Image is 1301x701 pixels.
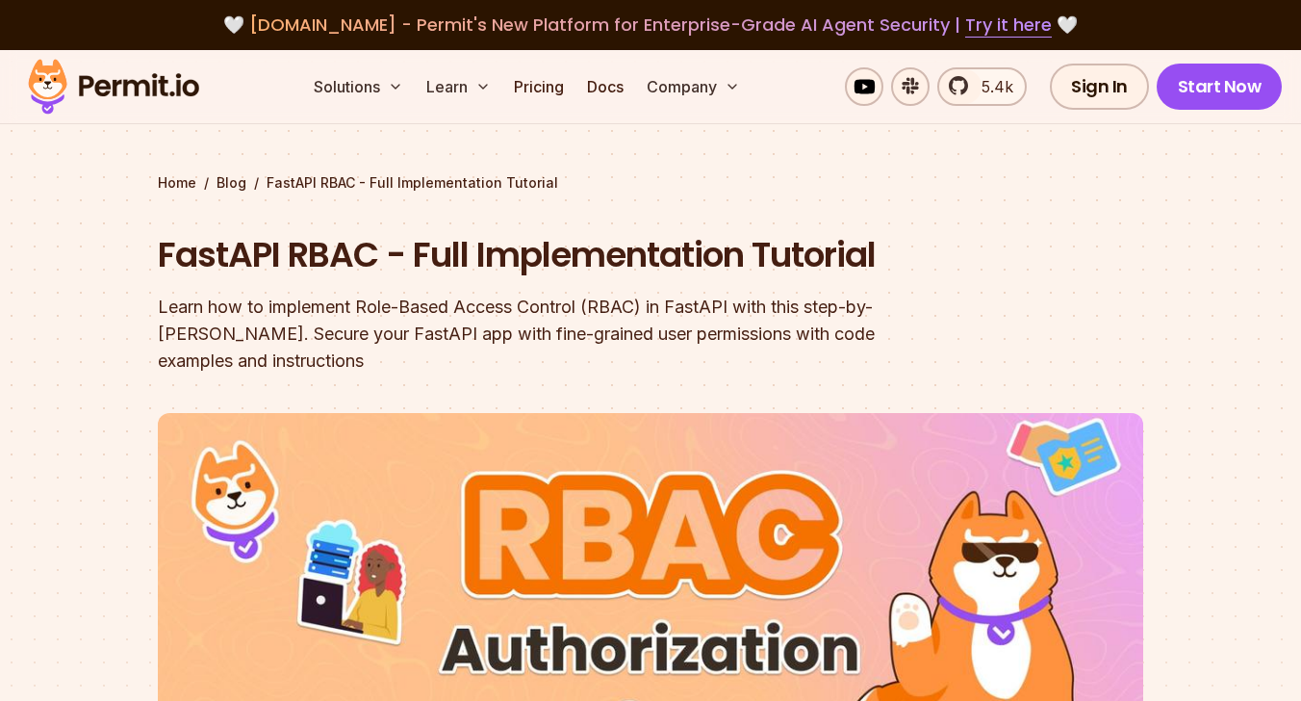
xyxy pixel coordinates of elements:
[306,67,411,106] button: Solutions
[419,67,498,106] button: Learn
[19,54,208,119] img: Permit logo
[579,67,631,106] a: Docs
[46,12,1255,39] div: 🤍 🤍
[158,173,1143,193] div: / /
[158,173,196,193] a: Home
[217,173,246,193] a: Blog
[249,13,1052,37] span: [DOMAIN_NAME] - Permit's New Platform for Enterprise-Grade AI Agent Security |
[1157,64,1283,110] a: Start Now
[506,67,572,106] a: Pricing
[937,67,1027,106] a: 5.4k
[970,75,1013,98] span: 5.4k
[639,67,748,106] button: Company
[158,231,897,279] h1: FastAPI RBAC - Full Implementation Tutorial
[158,294,897,375] div: Learn how to implement Role-Based Access Control (RBAC) in FastAPI with this step-by-[PERSON_NAME...
[965,13,1052,38] a: Try it here
[1050,64,1149,110] a: Sign In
